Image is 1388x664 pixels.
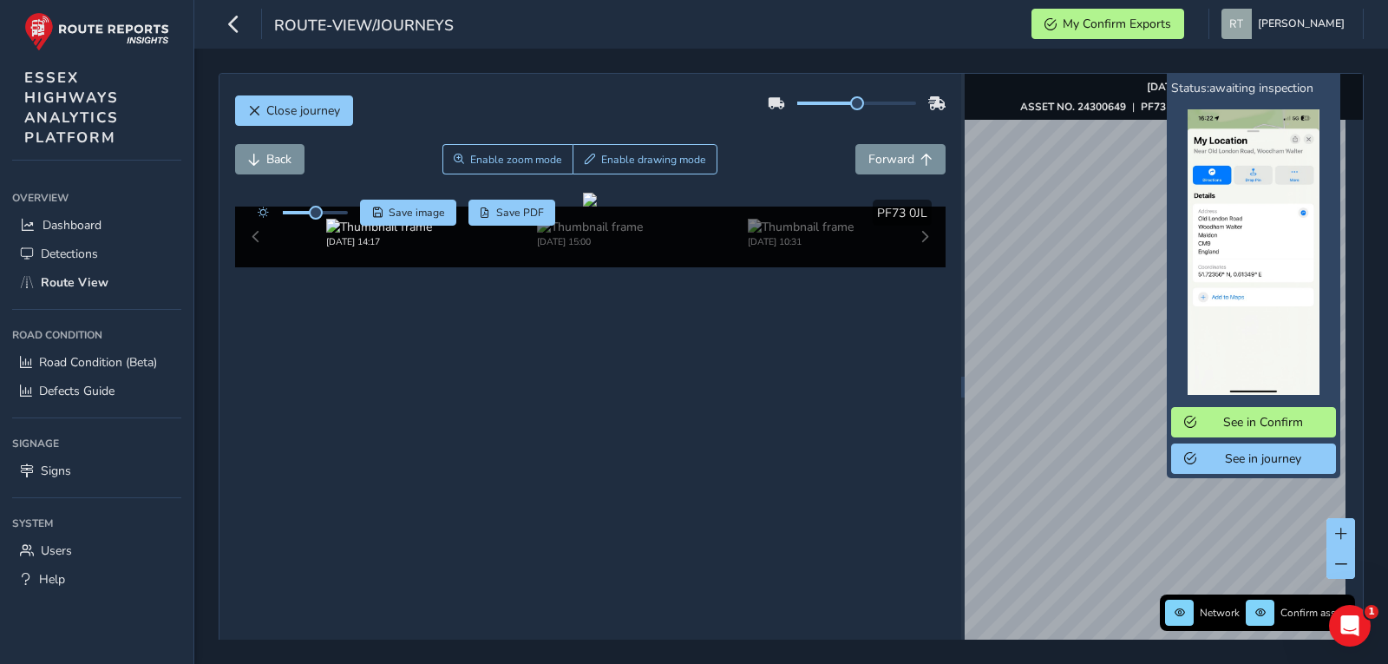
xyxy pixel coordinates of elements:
[1141,100,1184,114] strong: PF73 0JL
[1202,450,1323,467] span: See in journey
[442,144,573,174] button: Zoom
[468,200,556,226] button: PDF
[496,206,544,220] span: Save PDF
[12,240,181,268] a: Detections
[12,457,181,485] a: Signs
[12,348,181,377] a: Road Condition (Beta)
[326,235,432,248] div: [DATE] 14:17
[1365,605,1378,619] span: 1
[39,571,65,588] span: Help
[12,510,181,536] div: System
[24,12,169,51] img: rr logo
[43,217,101,233] span: Dashboard
[24,68,119,148] span: ESSEX HIGHWAYS ANALYTICS PLATFORM
[877,205,927,221] span: PF73 0JL
[1258,9,1345,39] span: [PERSON_NAME]
[12,185,181,211] div: Overview
[1171,79,1336,97] p: Status:
[868,151,914,168] span: Forward
[601,153,706,167] span: Enable drawing mode
[537,219,643,235] img: Thumbnail frame
[1200,606,1240,620] span: Network
[12,268,181,297] a: Route View
[1063,16,1171,32] span: My Confirm Exports
[855,144,946,174] button: Forward
[360,200,456,226] button: Save
[573,144,717,174] button: Draw
[748,235,854,248] div: [DATE] 10:31
[41,246,98,262] span: Detections
[1221,9,1351,39] button: [PERSON_NAME]
[41,463,71,479] span: Signs
[235,95,353,126] button: Close journey
[1188,109,1319,395] img: https://www.essexhighways.org/reports/2024/09/23/Report_7538c40ea79b486f93dde16c8577ae14_IMG_6101...
[326,219,432,235] img: Thumbnail frame
[1031,9,1184,39] button: My Confirm Exports
[1020,100,1126,114] strong: ASSET NO. 24300649
[1209,80,1313,96] span: awaiting inspection
[266,151,291,168] span: Back
[1171,444,1336,474] button: See in journey
[470,153,562,167] span: Enable zoom mode
[1147,80,1181,94] strong: [DATE]
[12,565,181,594] a: Help
[1280,606,1350,620] span: Confirm assets
[41,542,72,559] span: Users
[537,235,643,248] div: [DATE] 15:00
[274,15,454,39] span: route-view/journeys
[748,219,854,235] img: Thumbnail frame
[1202,414,1323,431] span: See in Confirm
[1221,9,1252,39] img: diamond-layout
[12,431,181,457] div: Signage
[12,377,181,405] a: Defects Guide
[39,354,157,371] span: Road Condition (Beta)
[235,144,304,174] button: Back
[1329,605,1371,647] iframe: Intercom live chat
[1171,407,1336,437] button: See in Confirm
[12,322,181,348] div: Road Condition
[41,274,108,291] span: Route View
[1020,100,1307,114] div: | |
[39,383,115,399] span: Defects Guide
[12,536,181,565] a: Users
[389,206,445,220] span: Save image
[266,102,340,119] span: Close journey
[12,211,181,240] a: Dashboard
